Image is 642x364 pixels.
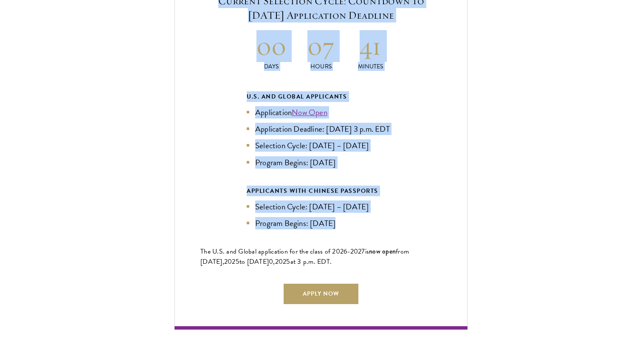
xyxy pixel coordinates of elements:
[247,139,395,152] li: Selection Cycle: [DATE] – [DATE]
[247,186,395,196] div: APPLICANTS WITH CHINESE PASSPORTS
[236,257,239,267] span: 5
[275,257,287,267] span: 202
[346,62,395,71] p: Minutes
[247,156,395,169] li: Program Begins: [DATE]
[247,200,395,213] li: Selection Cycle: [DATE] – [DATE]
[247,91,395,102] div: U.S. and Global Applicants
[200,246,344,257] span: The U.S. and Global application for the class of 202
[286,257,290,267] span: 5
[200,246,409,267] span: from [DATE],
[284,284,358,304] a: Apply Now
[296,62,346,71] p: Hours
[247,106,395,119] li: Application
[292,106,327,119] a: Now Open
[239,257,269,267] span: to [DATE]
[344,246,347,257] span: 6
[247,123,395,135] li: Application Deadline: [DATE] 3 p.m. EDT
[361,246,365,257] span: 7
[224,257,236,267] span: 202
[296,30,346,62] h2: 07
[347,246,361,257] span: -202
[247,62,296,71] p: Days
[247,217,395,229] li: Program Begins: [DATE]
[273,257,275,267] span: ,
[269,257,273,267] span: 0
[247,30,296,62] h2: 00
[369,246,396,256] span: now open
[365,246,369,257] span: is
[346,30,395,62] h2: 41
[290,257,332,267] span: at 3 p.m. EDT.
